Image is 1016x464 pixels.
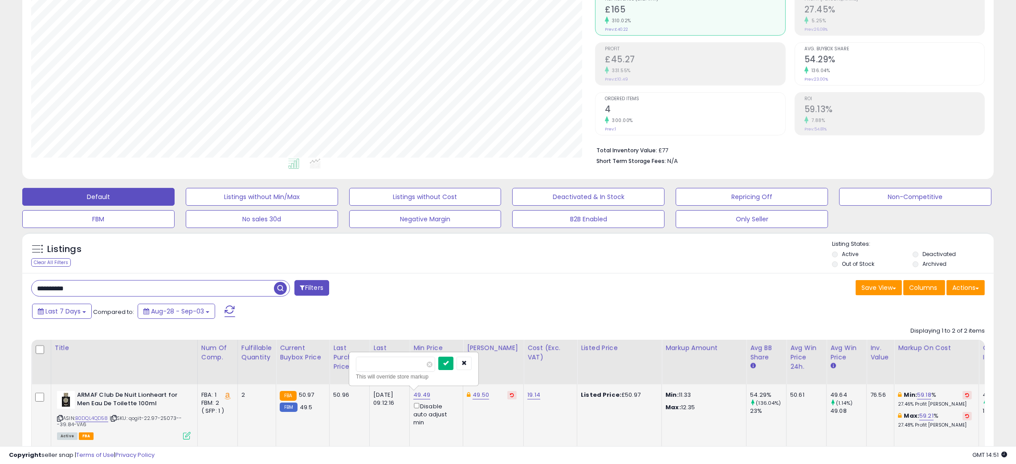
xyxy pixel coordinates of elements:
button: Listings without Cost [349,188,502,206]
div: Inv. value [870,343,890,362]
b: Max: [904,411,920,420]
small: 5.25% [808,17,826,24]
span: 49.5 [300,403,313,411]
div: Last Purchase Price [333,343,366,371]
small: Prev: 1 [605,126,616,132]
i: This overrides the store level Dynamic Max Price for this listing [467,392,470,398]
button: Aug-28 - Sep-03 [138,304,215,319]
small: Prev: 54.81% [804,126,827,132]
b: Min: [904,391,918,399]
b: ARMAF Club De Nuit Lionheart for Men Eau De Toilette 100ml [77,391,185,410]
div: Markup on Cost [898,343,975,353]
span: 2025-09-11 14:51 GMT [972,451,1007,459]
i: This overrides the store level min markup for this listing [898,392,902,398]
div: Avg BB Share [750,343,783,362]
div: 23% [750,407,786,415]
a: 59.18 [917,391,931,399]
a: Terms of Use [76,451,114,459]
div: seller snap | | [9,451,155,460]
h2: 54.29% [804,54,984,66]
div: % [898,391,972,407]
div: Avg Win Price [830,343,863,362]
button: Last 7 Days [32,304,92,319]
strong: Max: [665,403,681,411]
label: Archived [922,260,947,268]
div: 49.08 [830,407,866,415]
div: % [898,412,972,428]
label: Active [842,250,858,258]
div: Avg Win Price 24h. [790,343,823,371]
div: This will override store markup [356,372,472,381]
h2: £45.27 [605,54,785,66]
h2: £165 [605,4,785,16]
div: Ordered Items [983,343,1015,362]
span: Columns [909,283,937,292]
small: 310.02% [609,17,631,24]
b: Total Inventory Value: [596,147,657,154]
button: Listings without Min/Max [186,188,338,206]
span: Ordered Items [605,97,785,102]
b: Listed Price: [581,391,621,399]
span: Last 7 Days [45,307,81,316]
button: Only Seller [676,210,828,228]
p: 11.33 [665,391,739,399]
div: Clear All Filters [31,258,71,267]
button: Negative Margin [349,210,502,228]
div: Num of Comp. [201,343,234,362]
button: No sales 30d [186,210,338,228]
button: Actions [947,280,985,295]
small: 331.55% [609,67,631,74]
div: 76.56 [870,391,887,399]
div: Disable auto adjust min [413,401,456,427]
button: Default [22,188,175,206]
div: 50.96 [333,391,363,399]
small: Prev: £10.49 [605,77,628,82]
i: Revert to store-level Max Markup [965,414,969,418]
small: FBM [280,403,297,412]
h2: 59.13% [804,104,984,116]
small: Prev: £40.22 [605,27,628,32]
p: 27.48% Profit [PERSON_NAME] [898,422,972,428]
span: ROI [804,97,984,102]
small: Avg BB Share. [750,362,755,370]
i: Revert to store-level Dynamic Max Price [510,393,514,397]
div: Cost (Exc. VAT) [527,343,573,362]
span: Compared to: [93,308,134,316]
p: Listing States: [832,240,994,248]
img: 41Kpr5a2A6L._SL40_.jpg [57,391,75,409]
label: Deactivated [922,250,956,258]
span: Profit [605,47,785,52]
strong: Min: [665,391,679,399]
h2: 27.45% [804,4,984,16]
div: FBM: 2 [201,399,231,407]
label: Out of Stock [842,260,874,268]
a: Privacy Policy [115,451,155,459]
button: B2B Enabled [512,210,665,228]
i: This overrides the store level max markup for this listing [898,413,902,419]
div: 49.64 [830,391,866,399]
div: Current Buybox Price [280,343,326,362]
small: Prev: 23.00% [804,77,828,82]
h2: 4 [605,104,785,116]
div: ( SFP: 1 ) [201,407,231,415]
small: (1.14%) [836,399,853,407]
button: Deactivated & In Stock [512,188,665,206]
span: N/A [667,157,678,165]
small: 300.00% [609,117,633,124]
span: Aug-28 - Sep-03 [151,307,204,316]
small: Prev: 26.08% [804,27,828,32]
div: 50.61 [790,391,820,399]
th: The percentage added to the cost of goods (COGS) that forms the calculator for Min & Max prices. [894,340,979,384]
div: Listed Price [581,343,658,353]
div: 54.29% [750,391,786,399]
div: 2 [241,391,269,399]
button: Columns [903,280,945,295]
small: FBA [280,391,296,401]
button: Filters [294,280,329,296]
a: 59.21 [919,411,934,420]
button: Save View [856,280,902,295]
div: Displaying 1 to 2 of 2 items [910,327,985,335]
li: £77 [596,144,978,155]
strong: Copyright [9,451,41,459]
a: B0DQL4QD58 [75,415,108,422]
